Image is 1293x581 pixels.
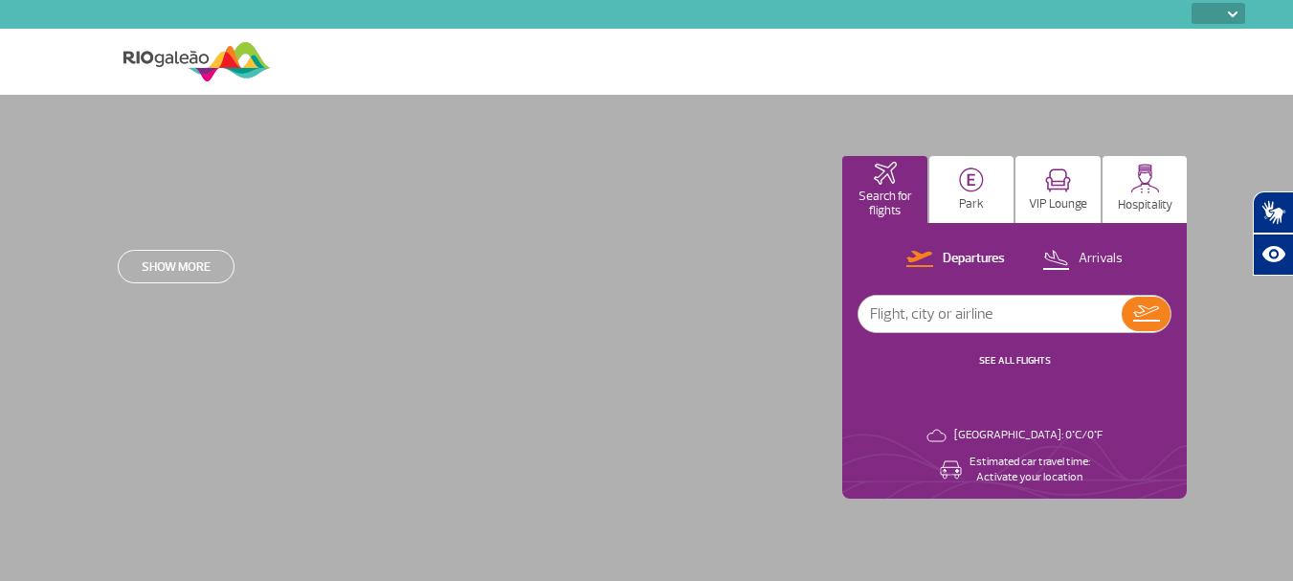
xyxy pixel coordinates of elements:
p: [GEOGRAPHIC_DATA]: 0°C/0°F [954,428,1103,443]
button: SEE ALL FLIGHTS [973,353,1057,369]
button: Departures [901,247,1011,272]
button: Abrir tradutor de língua de sinais. [1253,191,1293,234]
a: Show more [118,250,234,283]
img: carParkingHome.svg [959,168,984,192]
p: Estimated car travel time: Activate your location [970,455,1090,485]
a: SEE ALL FLIGHTS [979,354,1051,367]
p: Departures [943,250,1005,268]
button: Park [929,156,1014,223]
div: Plugin de acessibilidade da Hand Talk. [1253,191,1293,276]
img: vipRoom.svg [1045,168,1071,192]
img: hospitality.svg [1130,164,1160,193]
p: VIP Lounge [1029,197,1087,212]
button: Search for flights [842,156,927,223]
p: Hospitality [1118,198,1172,212]
p: Arrivals [1079,250,1123,268]
button: VIP Lounge [1015,156,1101,223]
button: Arrivals [1037,247,1128,272]
button: Hospitality [1103,156,1188,223]
img: airplaneHomeActive.svg [874,162,897,185]
button: Abrir recursos assistivos. [1253,234,1293,276]
p: Search for flights [852,190,918,218]
input: Flight, city or airline [858,296,1122,332]
p: Park [959,197,984,212]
